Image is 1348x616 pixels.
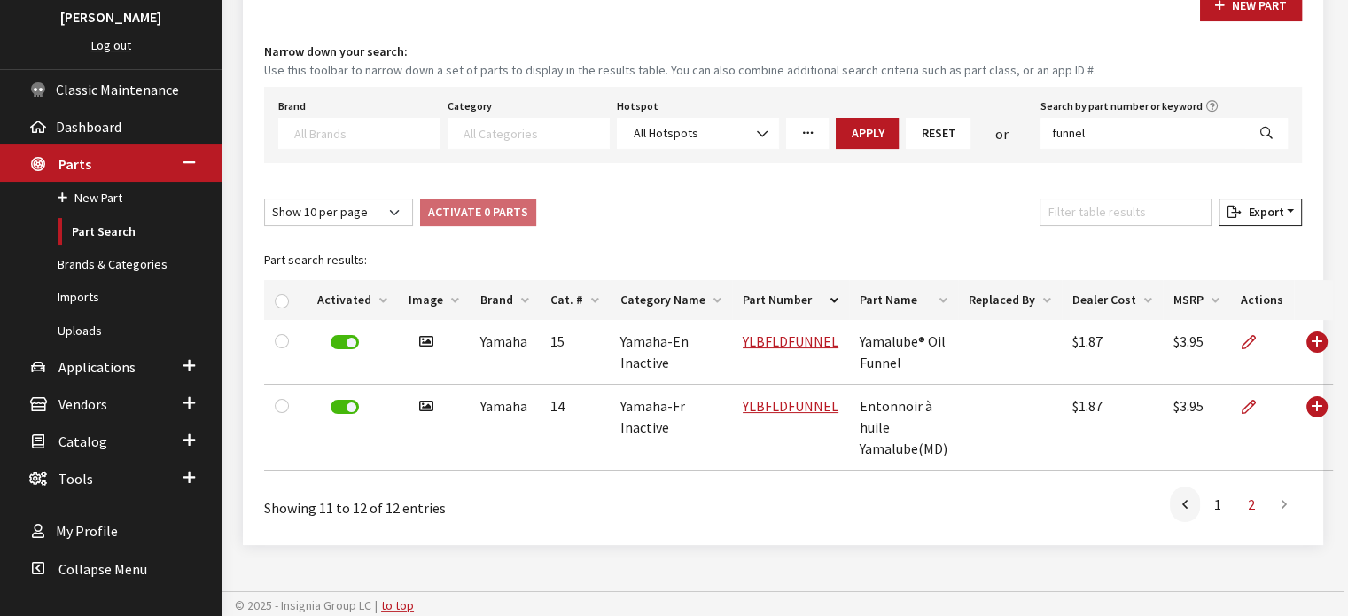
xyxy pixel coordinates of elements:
label: Hotspot [617,98,658,114]
td: $1.87 [1062,385,1163,471]
caption: Part search results: [264,240,1333,280]
span: All Hotspots [617,118,779,149]
td: Yamaha-Fr Inactive [610,385,732,471]
span: Catalog [58,433,107,450]
button: Search [1245,118,1288,149]
th: Part Number: activate to sort column descending [732,280,849,320]
td: Yamaha-En Inactive [610,320,732,385]
span: | [375,597,378,613]
td: 15 [540,320,610,385]
a: YLBFLDFUNNEL [743,397,838,415]
span: Classic Maintenance [56,81,179,98]
a: Log out [91,37,131,53]
th: Image: activate to sort column ascending [398,280,470,320]
td: Yamalube® Oil Funnel [849,320,958,385]
span: Dashboard [56,118,121,136]
textarea: Search [464,125,609,141]
i: Has image [419,400,433,414]
td: 14 [540,385,610,471]
th: Replaced By: activate to sort column ascending [958,280,1062,320]
a: More Filters [786,118,829,149]
th: Cat. #: activate to sort column ascending [540,280,610,320]
span: Collapse Menu [58,560,147,578]
span: Export [1241,204,1283,220]
i: Has image [419,335,433,349]
th: Part Name: activate to sort column ascending [849,280,958,320]
td: Use Enter key to show more/less [1294,320,1333,385]
span: My Profile [56,523,118,541]
h4: Narrow down your search: [264,43,1302,61]
small: Use this toolbar to narrow down a set of parts to display in the results table. You can also comb... [264,61,1302,80]
button: Apply [836,118,899,149]
a: YLBFLDFUNNEL [743,332,838,350]
a: 1 [1202,487,1234,522]
span: Select a Category [448,118,610,149]
td: $3.95 [1163,385,1230,471]
td: $1.87 [1062,320,1163,385]
textarea: Search [294,125,440,141]
td: Entonnoir à huile Yamalube(MD) [849,385,958,471]
a: to top [381,597,414,613]
label: Deactivate Part [331,335,359,349]
a: 2 [1235,487,1267,522]
button: Export [1219,199,1302,226]
span: All Hotspots [628,124,768,143]
span: All Hotspots [634,125,698,141]
div: Showing 11 to 12 of 12 entries [264,485,684,519]
a: Edit Part [1241,320,1271,364]
button: Reset [906,118,970,149]
td: $3.95 [1163,320,1230,385]
label: Deactivate Part [331,400,359,414]
td: Yamaha [470,320,540,385]
td: Yamaha [470,385,540,471]
th: Brand: activate to sort column ascending [470,280,540,320]
label: Search by part number or keyword [1040,98,1203,114]
th: Activated: activate to sort column ascending [307,280,398,320]
span: Tools [58,470,93,487]
input: Filter table results [1040,199,1212,226]
span: Select a Brand [278,118,440,149]
span: © 2025 - Insignia Group LC [235,597,371,613]
span: Vendors [58,395,107,413]
label: Category [448,98,492,114]
th: MSRP: activate to sort column ascending [1163,280,1230,320]
td: Use Enter key to show more/less [1294,385,1333,471]
th: Category Name: activate to sort column ascending [610,280,732,320]
span: Applications [58,358,136,376]
th: Dealer Cost: activate to sort column ascending [1062,280,1163,320]
div: or [970,123,1033,144]
th: Actions [1230,280,1294,320]
span: Parts [58,155,91,173]
h3: [PERSON_NAME] [18,6,204,27]
label: Brand [278,98,306,114]
input: Search [1040,118,1246,149]
a: Edit Part [1241,385,1271,429]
